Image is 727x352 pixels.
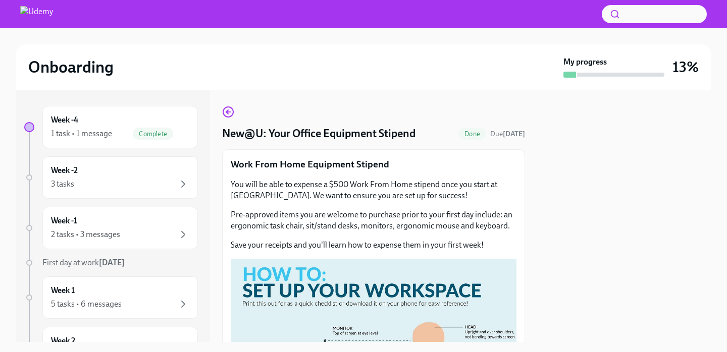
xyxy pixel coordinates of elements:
[24,276,198,319] a: Week 15 tasks • 6 messages
[99,258,125,267] strong: [DATE]
[490,129,525,139] span: October 7th, 2025 04:30
[231,240,516,251] p: Save your receipts and you'll learn how to expense them in your first week!
[51,229,120,240] div: 2 tasks • 3 messages
[20,6,53,22] img: Udemy
[24,106,198,148] a: Week -41 task • 1 messageComplete
[231,158,516,171] p: Work From Home Equipment Stipend
[563,56,607,68] strong: My progress
[490,130,525,138] span: Due
[222,126,416,141] h4: New@U: Your Office Equipment Stipend
[51,114,78,126] h6: Week -4
[51,285,75,296] h6: Week 1
[672,58,699,76] h3: 13%
[503,130,525,138] strong: [DATE]
[51,128,112,139] div: 1 task • 1 message
[133,130,173,138] span: Complete
[51,165,78,176] h6: Week -2
[51,299,122,310] div: 5 tasks • 6 messages
[24,207,198,249] a: Week -12 tasks • 3 messages
[231,209,516,231] p: Pre-approved items you are welcome to purchase prior to your first day include: an ergonomic task...
[458,130,486,138] span: Done
[42,258,125,267] span: First day at work
[51,179,74,190] div: 3 tasks
[24,156,198,199] a: Week -23 tasks
[51,215,77,226] h6: Week -1
[231,179,516,201] p: You will be able to expense a $500 Work From Home stipend once you start at [GEOGRAPHIC_DATA]. We...
[51,335,75,346] h6: Week 2
[24,257,198,268] a: First day at work[DATE]
[28,57,114,77] h2: Onboarding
